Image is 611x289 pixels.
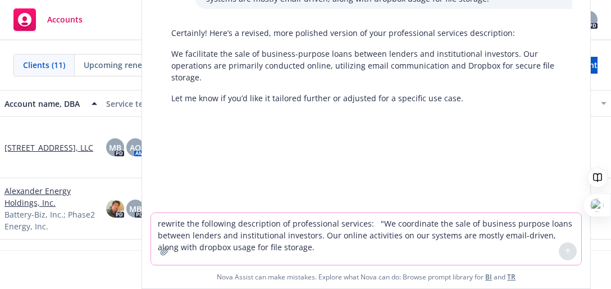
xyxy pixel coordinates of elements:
[84,59,170,71] span: Upcoming renewals (5)
[106,200,124,218] img: photo
[171,92,561,104] p: Let me know if you’d like it tailored further or adjusted for a specific use case.
[109,142,121,153] span: MB
[4,209,97,232] span: Battery-Biz, Inc.; Phase2 Energy, Inc.
[129,203,142,215] span: MB
[4,98,85,110] div: Account name, DBA
[485,272,492,282] a: BI
[507,272,516,282] a: TR
[147,265,586,288] span: Nova Assist can make mistakes. Explore what Nova can do: Browse prompt library for and
[4,142,93,153] a: [STREET_ADDRESS], LLC
[9,4,87,35] a: Accounts
[23,59,65,71] span: Clients (11)
[47,15,83,24] span: Accounts
[171,48,561,83] p: We facilitate the sale of business-purpose loans between lenders and institutional investors. Our...
[106,98,199,110] div: Service team
[102,90,203,117] button: Service team
[130,142,141,153] span: AO
[171,27,561,39] p: Certainly! Here’s a revised, more polished version of your professional services description:
[4,185,97,209] a: Alexander Energy Holdings, Inc.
